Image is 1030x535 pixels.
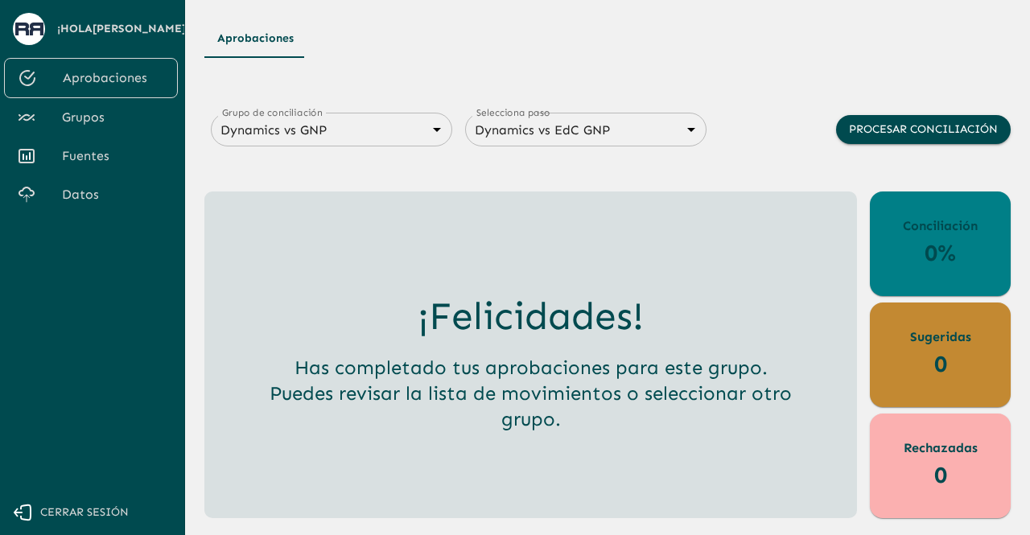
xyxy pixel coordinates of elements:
p: Sugeridas [910,327,971,347]
button: Procesar conciliación [836,115,1011,145]
span: Datos [62,185,165,204]
span: Aprobaciones [63,68,164,88]
div: Dynamics vs GNP [211,118,452,142]
a: Grupos [4,98,178,137]
a: Datos [4,175,178,214]
p: 0 [934,347,947,381]
label: Selecciona paso [476,105,550,119]
span: Grupos [62,108,165,127]
p: Rechazadas [904,438,978,458]
h3: ¡Felicidades! [418,294,644,339]
a: Aprobaciones [4,58,178,98]
p: 0 [934,458,947,492]
label: Grupo de conciliación [222,105,323,119]
span: Cerrar sesión [40,503,129,523]
div: Tipos de Movimientos [204,19,1011,58]
a: Fuentes [4,137,178,175]
button: Aprobaciones [204,19,307,58]
img: avatar [15,23,43,35]
p: 0% [925,236,956,270]
div: Dynamics vs EdC GNP [465,118,707,142]
p: Conciliación [903,216,978,236]
span: Fuentes [62,146,165,166]
h5: Has completado tus aprobaciones para este grupo. Puedes revisar la lista de movimientos o selecci... [266,355,796,432]
span: ¡Hola [PERSON_NAME] ! [57,19,190,39]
